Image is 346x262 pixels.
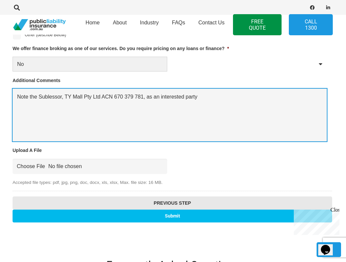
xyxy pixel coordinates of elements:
[86,20,100,25] span: Home
[25,32,66,38] label: Other (describe Below)
[140,20,159,25] span: Industry
[13,196,332,210] input: Previous Step
[324,3,333,12] a: LinkedIn
[13,19,66,31] a: pli_logotransparent
[317,242,341,257] a: Back to top
[289,14,333,35] a: Call 1300
[106,13,134,37] a: About
[308,3,317,12] a: Facebook
[318,236,339,255] iframe: chat widget
[165,13,192,37] a: FAQs
[198,20,224,25] span: Contact Us
[133,13,165,37] a: Industry
[13,210,332,222] input: Submit
[291,207,339,235] iframe: chat widget
[10,5,23,11] a: Search
[79,13,106,37] a: Home
[233,14,281,35] a: FREE QUOTE
[13,77,60,83] label: Additional Comments
[113,20,127,25] span: About
[13,45,229,51] label: We offer finance broking as one of our services. Do you require pricing on any loans or finance?
[13,174,327,186] span: Accepted file types: pdf, jpg, png, doc, docx, xls, xlsx, Max. file size: 16 MB.
[13,147,42,153] label: Upload A File
[172,20,185,25] span: FAQs
[192,13,231,37] a: Contact Us
[3,3,46,48] div: Chat live with an agent now!Close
